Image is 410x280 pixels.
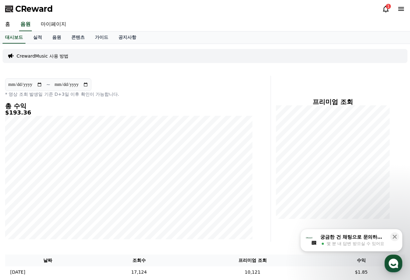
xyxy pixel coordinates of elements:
a: 가이드 [90,31,113,44]
h5: $193.36 [5,109,253,116]
p: * 영상 조회 발생일 기준 D+3일 이후 확인이 가능합니다. [5,91,253,97]
a: 대화 [42,202,82,218]
th: 조회수 [91,255,187,266]
a: 1 [382,5,390,13]
p: [DATE] [10,269,25,276]
span: CReward [15,4,53,14]
a: 실적 [28,31,47,44]
h4: 총 수익 [5,102,253,109]
th: 수익 [318,255,405,266]
h4: 프리미엄 조회 [276,98,390,105]
span: 홈 [20,211,24,216]
span: 대화 [58,212,66,217]
a: 대시보드 [3,31,25,44]
div: 1 [386,4,391,9]
span: 설정 [98,211,106,216]
p: ~ [46,81,50,88]
a: 음원 [19,18,32,31]
a: 마이페이지 [36,18,71,31]
td: 10,121 [187,266,318,278]
th: 날짜 [5,255,91,266]
td: 17,124 [91,266,187,278]
a: 공지사항 [113,31,141,44]
th: 프리미엄 조회 [187,255,318,266]
a: 콘텐츠 [66,31,90,44]
a: 홈 [2,202,42,218]
a: CReward [5,4,53,14]
a: 설정 [82,202,122,218]
a: 음원 [47,31,66,44]
td: $1.85 [318,266,405,278]
a: CrewardMusic 사용 방법 [17,53,68,59]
